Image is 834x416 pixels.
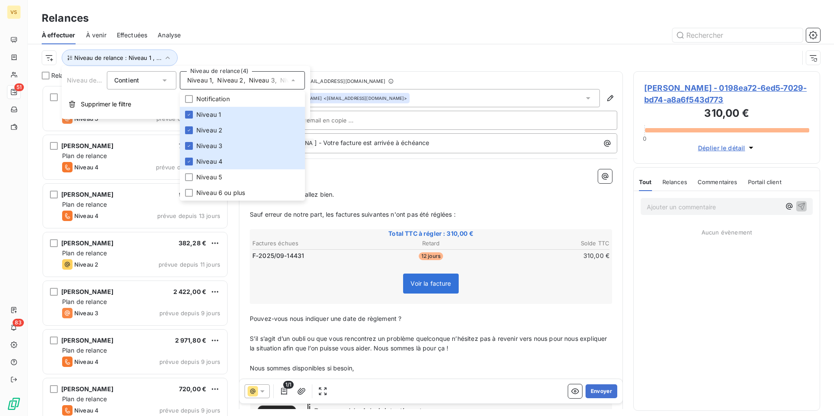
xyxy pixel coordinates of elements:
span: À venir [86,31,106,40]
span: 2 971,80 € [175,337,207,344]
input: Adresse email en copie ... [282,114,376,127]
input: Rechercher [672,28,803,42]
span: S’il s’agit d’un oubli ou que vous rencontrez un problème quelconque n’hésitez pas à revenir vers... [250,335,609,352]
img: Logo LeanPay [7,397,21,411]
h3: 310,00 € [644,106,809,123]
span: Niveau 2 [217,76,243,85]
span: [PERSON_NAME] [61,385,113,393]
span: Niveau 1 [187,76,212,85]
span: [PERSON_NAME] [61,337,113,344]
span: prévue depuis 9 jours [159,407,220,414]
span: Plan de relance [62,152,107,159]
button: Envoyer [586,384,617,398]
span: Niveau 6 ou plus [196,188,245,197]
span: [PERSON_NAME] [61,288,113,295]
div: <[EMAIL_ADDRESS][DOMAIN_NAME]> [285,95,407,101]
span: Contient [114,76,139,84]
span: Niveau de relance : Niveau 1 , ... [74,54,162,61]
span: Relances [662,178,687,185]
span: 752,50 € [179,142,206,149]
span: 2 422,00 € [173,288,207,295]
span: Niveau de relance [67,76,120,84]
span: 83 [13,319,24,327]
span: 51 [14,83,24,91]
span: À effectuer [42,31,76,40]
h3: Relances [42,10,89,26]
iframe: Intercom live chat [804,386,825,407]
span: 720,00 € [179,385,206,393]
span: Supprimer le filtre [81,100,131,109]
span: Nous sommes disponibles si besoin, [250,364,354,372]
span: Niveau 4 [74,164,99,171]
span: Plan de relance [62,249,107,257]
span: - [EMAIL_ADDRESS][DOMAIN_NAME] [299,79,385,84]
span: Niveau 4 [74,358,99,365]
span: Niveau 4 [74,407,99,414]
span: Effectuées [117,31,148,40]
button: Supprimer le filtre [62,95,310,114]
span: Niveau 3 [249,76,275,85]
span: prévue depuis 9 jours [159,358,220,365]
span: prévue depuis 13 jours [157,212,220,219]
span: , [275,76,277,85]
button: Niveau de relance : Niveau 1 , ... [62,50,178,66]
span: Niveau 2 [196,126,222,135]
span: Niveau 5 [196,173,222,182]
span: prévue depuis 11 jours [159,261,220,268]
span: , [244,76,245,85]
span: Aucun évènement [702,229,752,236]
span: Niveau 3 [196,142,222,150]
th: Retard [371,239,490,248]
span: Voir la facture [410,280,451,287]
span: Niveau 4 [74,212,99,219]
div: VS [7,5,21,19]
span: [PERSON_NAME] [61,239,113,247]
span: Niveau 3 [74,310,98,317]
span: 975,33 € [179,191,206,198]
button: Déplier le détail [695,143,758,153]
span: [PERSON_NAME] [61,191,113,198]
span: , [212,76,214,85]
span: 382,28 € [179,239,206,247]
span: Niveau 4 [196,157,222,166]
span: ] - Votre facture est arrivée à échéance [314,139,429,146]
span: Plan de relance [62,347,107,354]
span: Niveau 4 [280,76,306,85]
span: Portail client [748,178,781,185]
span: Analyse [158,31,181,40]
span: Plan de relance [62,201,107,208]
div: grid [42,85,228,416]
span: Tout [639,178,652,185]
span: Niveau 1 [196,110,221,119]
span: Niveau 2 [74,261,98,268]
span: 0 [643,135,646,142]
span: 12 jours [419,252,443,260]
span: [PERSON_NAME] [61,142,113,149]
span: F-2025/09-14431 [252,251,304,260]
span: Sauf erreur de notre part, les factures suivantes n'ont pas été réglées : [250,211,456,218]
span: Plan de relance [62,395,107,403]
span: [PERSON_NAME] [61,93,113,101]
span: Notification [196,95,230,103]
td: 310,00 € [491,251,610,261]
span: Déplier le détail [698,143,745,152]
span: Commentaires [698,178,738,185]
span: 1/1 [283,381,294,389]
span: Pouvez-vous nous indiquer une date de règlement ? [250,315,401,322]
span: Relances [51,71,77,80]
span: Plan de relance [62,298,107,305]
span: [PERSON_NAME] - 0198ea72-6ed5-7029-bd74-a8a6f543d773 [644,82,809,106]
span: prévue depuis 9 jours [159,310,220,317]
span: prévue depuis 53 jours [156,164,220,171]
th: Solde TTC [491,239,610,248]
span: Total TTC à régler : 310,00 € [251,229,611,238]
th: Factures échues [252,239,371,248]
